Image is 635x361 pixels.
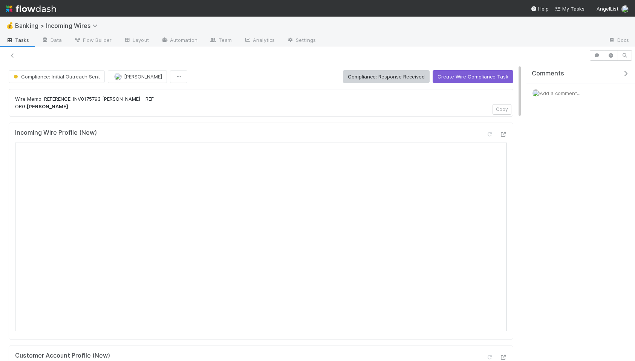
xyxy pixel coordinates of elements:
[555,5,585,12] a: My Tasks
[6,2,56,15] img: logo-inverted-e16ddd16eac7371096b0.svg
[12,74,100,80] span: Compliance: Initial Outreach Sent
[555,6,585,12] span: My Tasks
[6,22,14,29] span: 💰
[532,89,540,97] img: avatar_eacbd5bb-7590-4455-a9e9-12dcb5674423.png
[540,90,580,96] span: Add a comment...
[531,5,549,12] div: Help
[9,70,105,83] button: Compliance: Initial Outreach Sent
[621,5,629,13] img: avatar_eacbd5bb-7590-4455-a9e9-12dcb5674423.png
[124,74,162,80] span: [PERSON_NAME]
[68,35,118,47] a: Flow Builder
[155,35,204,47] a: Automation
[433,70,513,83] button: Create Wire Compliance Task
[15,95,507,110] p: Wire Memo: REFERENCE: INV0175793 [PERSON_NAME] - REF ORG:
[6,36,29,44] span: Tasks
[27,103,68,109] strong: [PERSON_NAME]
[238,35,281,47] a: Analytics
[204,35,238,47] a: Team
[602,35,635,47] a: Docs
[118,35,155,47] a: Layout
[114,73,122,80] img: avatar_eacbd5bb-7590-4455-a9e9-12dcb5674423.png
[343,70,430,83] button: Compliance: Response Received
[74,36,112,44] span: Flow Builder
[597,6,618,12] span: AngelList
[15,22,101,29] span: Banking > Incoming Wires
[15,129,97,137] h5: Incoming Wire Profile (New)
[493,104,511,115] button: Copy
[532,70,564,77] span: Comments
[15,352,110,359] h5: Customer Account Profile (New)
[108,70,167,83] button: [PERSON_NAME]
[281,35,322,47] a: Settings
[35,35,68,47] a: Data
